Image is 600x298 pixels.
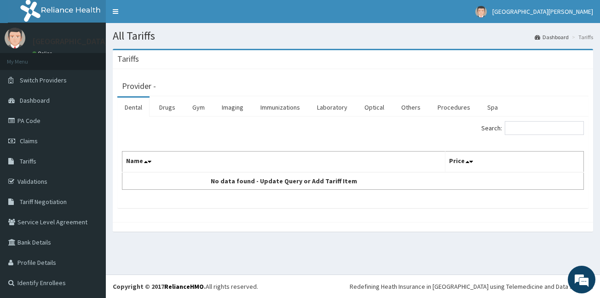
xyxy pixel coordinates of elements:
h3: Tariffs [117,55,139,63]
label: Search: [481,121,584,135]
a: Others [394,98,428,117]
a: Spa [480,98,505,117]
span: Tariff Negotiation [20,198,67,206]
a: RelianceHMO [164,282,204,291]
span: Dashboard [20,96,50,105]
h1: All Tariffs [113,30,593,42]
a: Dashboard [535,33,569,41]
a: Drugs [152,98,183,117]
img: User Image [475,6,487,18]
td: No data found - Update Query or Add Tariff Item [122,172,445,190]
a: Online [32,50,54,57]
img: User Image [5,28,25,48]
th: Name [122,152,445,173]
th: Price [445,152,584,173]
a: Gym [185,98,212,117]
p: [GEOGRAPHIC_DATA][PERSON_NAME] [32,37,168,46]
li: Tariffs [570,33,593,41]
a: Optical [357,98,392,117]
span: [GEOGRAPHIC_DATA][PERSON_NAME] [492,7,593,16]
input: Search: [505,121,584,135]
span: Claims [20,137,38,145]
a: Procedures [430,98,478,117]
span: Switch Providers [20,76,67,84]
strong: Copyright © 2017 . [113,282,206,291]
div: Redefining Heath Insurance in [GEOGRAPHIC_DATA] using Telemedicine and Data Science! [350,282,593,291]
span: Tariffs [20,157,36,165]
a: Immunizations [253,98,307,117]
a: Imaging [214,98,251,117]
footer: All rights reserved. [106,275,600,298]
h3: Provider - [122,82,156,90]
a: Dental [117,98,150,117]
a: Laboratory [310,98,355,117]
